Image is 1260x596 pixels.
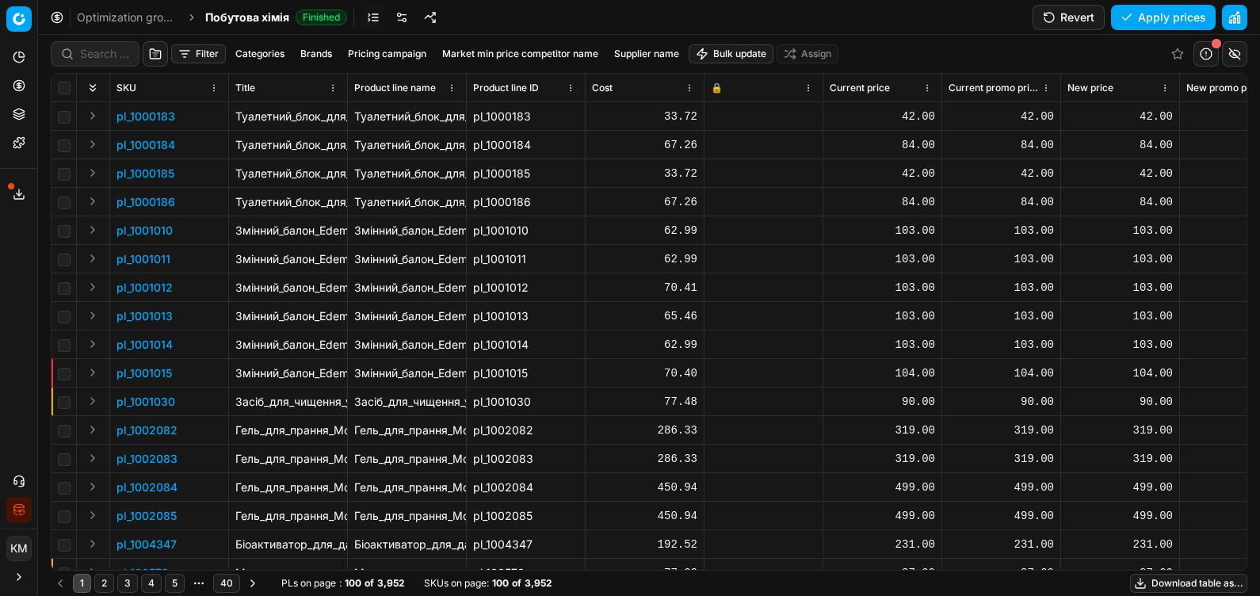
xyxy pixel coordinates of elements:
[830,109,935,124] div: 42.00
[1130,574,1247,593] button: Download table as...
[377,577,405,590] strong: 3,952
[296,10,347,25] span: Finished
[116,422,178,438] button: pl_1002082
[213,574,240,593] button: 40
[473,137,578,153] div: pl_1000184
[354,166,460,181] div: Туалетний_блок_для_унітазу_Galax_Океанська_свіжість_55_г
[83,277,102,296] button: Expand
[525,577,552,590] strong: 3,952
[830,451,935,467] div: 319.00
[83,449,102,468] button: Expand
[235,166,341,181] p: Туалетний_блок_для_унітазу_Galax_Океанська_свіжість_55_г
[1067,365,1173,381] div: 104.00
[473,223,578,239] div: pl_1001010
[949,280,1054,296] div: 103.00
[235,537,341,552] p: Біоактиватор_для_дачних_туалетів_і_септиків_Expedit_таблетки_12_шт.
[711,82,723,94] span: 🔒
[116,479,178,495] p: pl_1002084
[354,479,460,495] div: Гель_для_прання_Moomin_Color_1.8_л
[116,137,175,153] button: pl_1000184
[830,82,890,94] span: Current price
[592,194,697,210] div: 67.26
[141,574,162,593] button: 4
[1067,223,1173,239] div: 103.00
[83,392,102,411] button: Expand
[830,365,935,381] div: 104.00
[116,537,177,552] button: pl_1004347
[592,280,697,296] div: 70.41
[1067,565,1173,581] div: 87.00
[7,537,31,560] span: КM
[473,394,578,410] div: pl_1001030
[165,574,185,593] button: 5
[94,574,114,593] button: 2
[830,479,935,495] div: 499.00
[83,220,102,239] button: Expand
[473,337,578,353] div: pl_1001014
[116,451,178,467] button: pl_1002083
[592,451,697,467] div: 286.33
[235,394,341,410] p: Засіб_для_чищення_унітазу_Domestos_Zero_Limescale_антиналіт_і_антиіржа_аквамарин_750_мл
[116,508,177,524] button: pl_1002085
[235,280,341,296] p: Змінний_балон_Edem_home_Після_дощу_для_автоматичного_освіжувача_повітря_260_мл
[830,337,935,353] div: 103.00
[354,565,460,581] div: Молочко_для_чищення_Frosch_Лаванда_500_мл
[77,10,347,25] nav: breadcrumb
[473,451,578,467] div: pl_1002083
[949,166,1054,181] div: 42.00
[608,44,685,63] button: Supplier name
[949,508,1054,524] div: 499.00
[235,451,341,467] p: Гель_для_прання_Moomin_Universal_900_мл
[354,82,436,94] span: Product line name
[473,565,578,581] div: pl_100578
[1067,479,1173,495] div: 499.00
[171,44,226,63] button: Filter
[830,565,935,581] div: 87.00
[205,10,347,25] span: Побутова хіміяFinished
[473,194,578,210] div: pl_1000186
[229,44,291,63] button: Categories
[949,337,1054,353] div: 103.00
[830,508,935,524] div: 499.00
[342,44,433,63] button: Pricing campaign
[83,249,102,268] button: Expand
[235,337,341,353] p: Змінний_балон_Edem_home_Японський_піон_та_ягода_для_автоматичного_освіжувача_повітря_260_мл
[354,137,460,153] div: Туалетний_блок_для_унітазу_Galax_Квіткова_свіжість_110_г_(2_шт._х_55_г)
[354,365,460,381] div: Змінний_балон_Edem_home_Східна_мрія_для_автоматичного_освіжувача_повітря_260_мл
[235,109,341,124] p: Туалетний_блок_для_унітазу_Galax_Квіткова_свіжість_55_г
[116,194,175,210] button: pl_1000186
[473,508,578,524] div: pl_1002085
[83,192,102,211] button: Expand
[235,223,341,239] p: Змінний_балон_Edem_home_Лавандове_поле_для_автоматичного_освіжувача_повітря_260_мл
[354,308,460,324] div: Змінний_балон_Edem_home_Океанічна_свіжість_для_автоматичного_освіжувача_повітря_260_мл
[235,508,341,524] p: Гель_для_прання_Moomin_Universal_1.8_л
[116,308,173,324] p: pl_1001013
[949,109,1054,124] div: 42.00
[592,82,613,94] span: Cost
[345,577,361,590] strong: 100
[1067,337,1173,353] div: 103.00
[235,422,341,438] p: Гель_для_прання_Moomin_Color_900_мл
[592,109,697,124] div: 33.72
[949,308,1054,324] div: 103.00
[473,537,578,552] div: pl_1004347
[116,365,172,381] button: pl_1001015
[1067,109,1173,124] div: 42.00
[83,334,102,353] button: Expand
[116,337,173,353] p: pl_1001014
[354,422,460,438] div: Гель_для_прання_Moomin_Color_900_мл
[354,280,460,296] div: Змінний_балон_Edem_home_Після_дощу_для_автоматичного_освіжувача_повітря_260_мл
[949,251,1054,267] div: 103.00
[116,166,174,181] p: pl_1000185
[354,223,460,239] div: Змінний_балон_Edem_home_Лавандове_поле_для_автоматичного_освіжувача_повітря_260_мл
[1067,166,1173,181] div: 42.00
[592,337,697,353] div: 62.99
[354,194,460,210] div: Туалетний_блок_для_унітазу_Galax_Океанська_свіжість_110_г_(2_шт._х_55_г)
[116,223,173,239] button: pl_1001010
[281,577,336,590] span: PLs on page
